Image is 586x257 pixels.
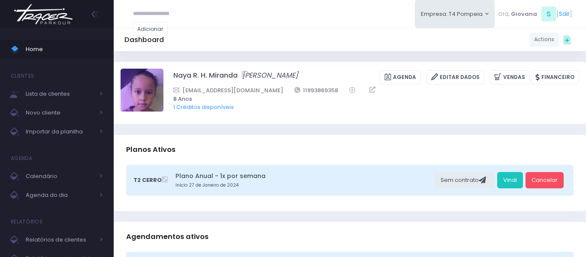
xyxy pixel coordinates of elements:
div: Sem contrato [435,172,494,188]
span: Novo cliente [26,107,94,118]
a: Cancelar [526,172,564,188]
label: Alterar foto de perfil [121,69,163,114]
span: Calendário [26,171,94,182]
span: T2 Cerro [133,176,162,184]
a: Plano Anual - 1x por semana [175,172,432,181]
a: Agenda [380,70,421,85]
span: Relatórios de clientes [26,234,94,245]
h5: Dashboard [124,36,164,44]
a: Editar Dados [426,70,484,85]
span: S [541,6,556,21]
h4: Agenda [11,150,33,167]
img: Naya R. H. Miranda [121,69,163,112]
a: Actions [529,33,559,47]
span: Home [26,44,103,55]
a: Sair [559,9,570,18]
h3: Agendamentos ativos [126,224,208,249]
a: Vendas [490,70,530,85]
a: Vindi [497,172,523,188]
span: Agenda do dia [26,190,94,201]
h3: Planos Ativos [126,137,175,162]
a: [PERSON_NAME] [242,70,298,85]
span: 8 Anos [173,95,568,103]
div: Quick actions [559,31,575,48]
span: Lista de clientes [26,88,94,100]
a: [EMAIL_ADDRESS][DOMAIN_NAME] [173,86,283,95]
a: Adicionar [133,22,168,36]
span: Giovana [511,10,537,18]
h4: Clientes [11,67,34,85]
span: Olá, [498,10,510,18]
h4: Relatórios [11,213,42,230]
span: Importar da planilha [26,126,94,137]
small: Início 27 de Janeiro de 2024 [175,182,432,189]
div: [ ] [495,4,575,24]
a: Naya R. H. Miranda [173,70,238,85]
i: [PERSON_NAME] [242,70,298,80]
a: Financeiro [531,70,579,85]
a: 1 Créditos disponíveis [173,103,234,111]
a: 11993869358 [294,86,338,95]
